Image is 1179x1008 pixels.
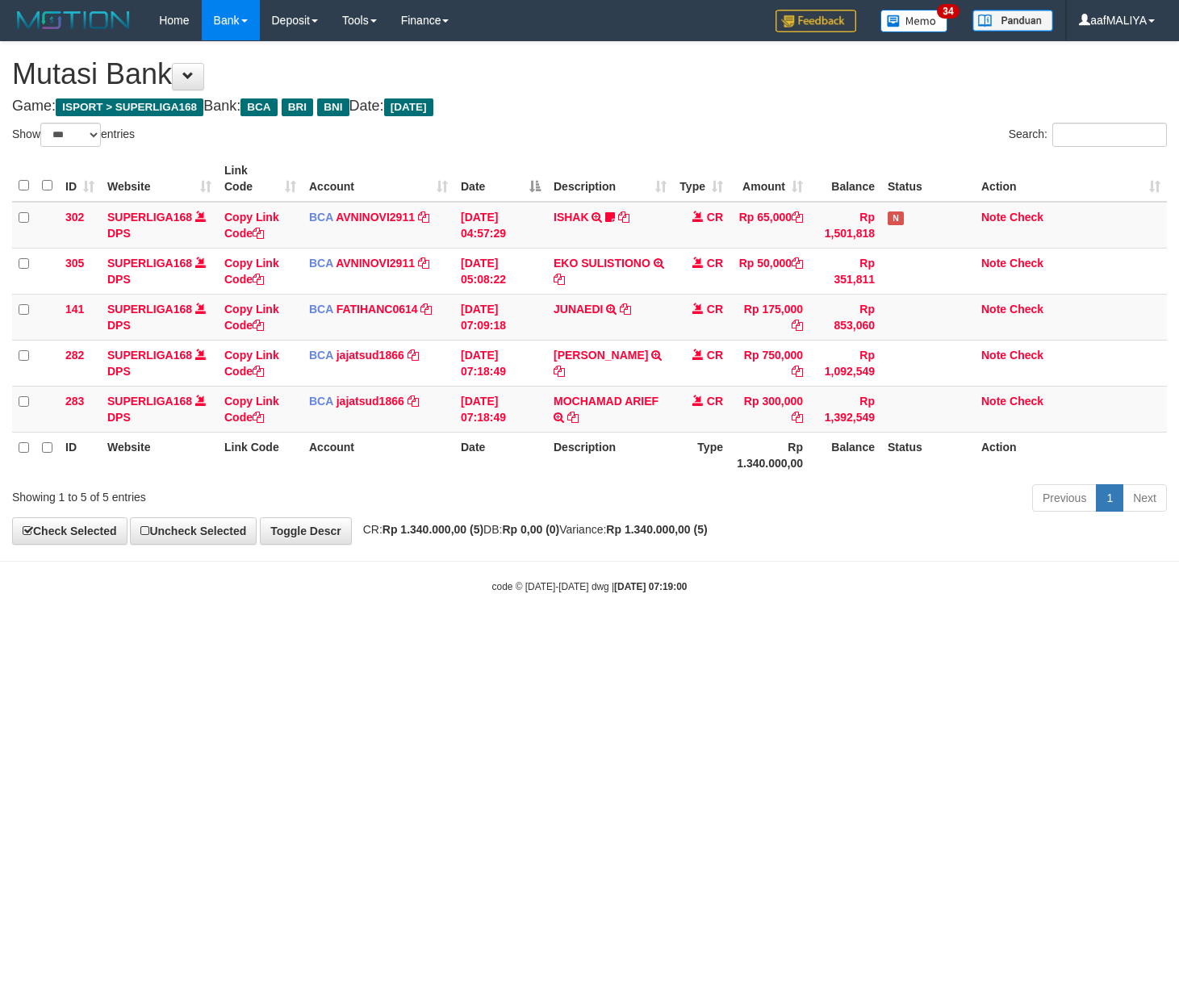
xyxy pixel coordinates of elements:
a: jajatsud1866 [337,349,404,362]
div: Showing 1 to 5 of 5 entries [12,483,479,505]
a: FATIHANC0614 [337,303,418,316]
span: 283 [65,395,84,408]
span: CR [707,395,723,408]
td: DPS [101,386,218,432]
a: Check [1010,349,1043,362]
a: Check [1010,395,1043,408]
td: DPS [101,202,218,249]
a: SUPERLIGA168 [107,257,192,270]
a: Copy jajatsud1866 to clipboard [408,395,419,408]
span: Has Note [888,211,904,225]
td: DPS [101,294,218,340]
td: Rp 351,811 [809,248,881,294]
strong: [DATE] 07:19:00 [614,581,687,592]
th: Link Code [218,432,303,478]
td: Rp 750,000 [730,340,809,386]
span: CR [707,303,723,316]
td: Rp 1,392,549 [809,386,881,432]
span: CR [707,349,723,362]
a: SUPERLIGA168 [107,349,192,362]
td: Rp 300,000 [730,386,809,432]
td: Rp 1,092,549 [809,340,881,386]
span: CR: DB: Variance: [355,523,708,536]
th: Date: activate to sort column descending [454,156,547,202]
span: BNI [317,98,349,116]
td: Rp 65,000 [730,202,809,249]
th: Website [101,432,218,478]
h1: Mutasi Bank [12,58,1167,90]
a: Check Selected [12,517,128,545]
span: BCA [309,395,333,408]
a: MOCHAMAD ARIEF [554,395,658,408]
a: JUNAEDI [554,303,603,316]
a: Note [981,395,1006,408]
a: EKO SULISTIONO [554,257,650,270]
a: SUPERLIGA168 [107,395,192,408]
a: ISHAK [554,211,589,224]
a: Check [1010,257,1043,270]
strong: Rp 1.340.000,00 (5) [383,523,483,536]
span: BCA [240,98,277,116]
a: Copy FATIHANC0614 to clipboard [420,303,432,316]
strong: Rp 0,00 (0) [502,523,559,536]
a: Check [1010,303,1043,316]
th: Type [673,432,730,478]
td: [DATE] 07:18:49 [454,340,547,386]
td: Rp 175,000 [730,294,809,340]
a: Check [1010,211,1043,224]
img: Feedback.jpg [776,10,856,32]
td: Rp 1,501,818 [809,202,881,249]
a: AVNINOVI2911 [336,257,415,270]
span: CR [707,257,723,270]
span: BCA [309,257,333,270]
span: BCA [309,211,333,224]
th: Action: activate to sort column ascending [975,156,1167,202]
a: Note [981,211,1006,224]
h4: Game: Bank: Date: [12,98,1167,115]
a: jajatsud1866 [337,395,404,408]
th: Type: activate to sort column ascending [673,156,730,202]
a: Copy Rp 300,000 to clipboard [792,411,803,424]
span: BCA [309,349,333,362]
th: Account: activate to sort column ascending [303,156,454,202]
a: Copy MOCHAMMAD FAISAL to clipboard [554,365,565,378]
img: Button%20Memo.svg [880,10,948,32]
th: Description [547,432,673,478]
a: Copy MOCHAMAD ARIEF to clipboard [567,411,579,424]
img: MOTION_logo.png [12,8,135,32]
a: Copy EKO SULISTIONO to clipboard [554,273,565,286]
span: [DATE] [384,98,433,116]
a: Note [981,349,1006,362]
a: Previous [1032,484,1097,512]
small: code © [DATE]-[DATE] dwg | [492,581,688,592]
a: Copy Rp 50,000 to clipboard [792,257,803,270]
span: BRI [282,98,313,116]
span: BCA [309,303,333,316]
span: 34 [937,4,959,19]
td: [DATE] 07:09:18 [454,294,547,340]
th: Balance [809,156,881,202]
td: Rp 853,060 [809,294,881,340]
a: SUPERLIGA168 [107,211,192,224]
th: Balance [809,432,881,478]
span: 141 [65,303,84,316]
label: Show entries [12,123,135,147]
label: Search: [1009,123,1167,147]
a: AVNINOVI2911 [336,211,415,224]
a: Uncheck Selected [130,517,257,545]
span: 302 [65,211,84,224]
a: Toggle Descr [260,517,352,545]
input: Search: [1052,123,1167,147]
a: Copy jajatsud1866 to clipboard [408,349,419,362]
span: CR [707,211,723,224]
a: Next [1123,484,1167,512]
td: [DATE] 05:08:22 [454,248,547,294]
td: Rp 50,000 [730,248,809,294]
select: Showentries [40,123,101,147]
a: Copy Link Code [224,257,279,286]
th: Rp 1.340.000,00 [730,432,809,478]
td: DPS [101,248,218,294]
a: Note [981,257,1006,270]
a: Copy Rp 65,000 to clipboard [792,211,803,224]
th: Description: activate to sort column ascending [547,156,673,202]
